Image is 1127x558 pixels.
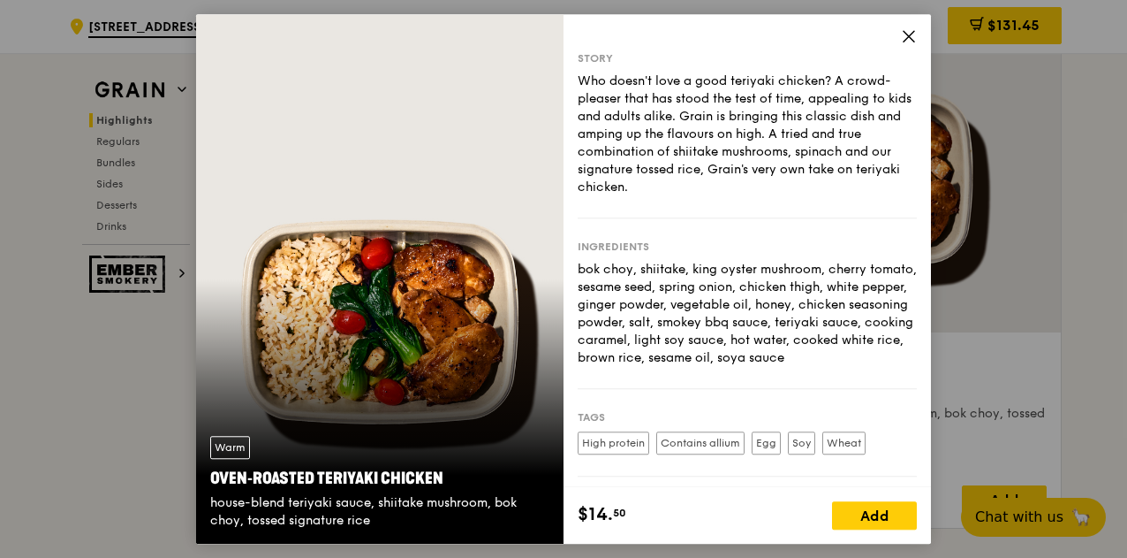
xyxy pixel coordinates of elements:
[656,432,745,455] label: Contains allium
[578,261,917,367] div: bok choy, shiitake, king oyster mushroom, cherry tomato, sesame seed, spring onion, chicken thigh...
[210,494,549,530] div: house-blend teriyaki sauce, shiitake mushroom, bok choy, tossed signature rice
[613,506,626,520] span: 50
[210,436,250,459] div: Warm
[752,432,781,455] label: Egg
[788,432,815,455] label: Soy
[578,73,917,196] div: Who doesn't love a good teriyaki chicken? A crowd-pleaser that has stood the test of time, appeal...
[578,432,649,455] label: High protein
[210,466,549,491] div: Oven‑Roasted Teriyaki Chicken
[578,410,917,424] div: Tags
[832,501,917,530] div: Add
[578,240,917,254] div: Ingredients
[578,501,613,528] span: $14.
[578,51,917,65] div: Story
[822,432,866,455] label: Wheat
